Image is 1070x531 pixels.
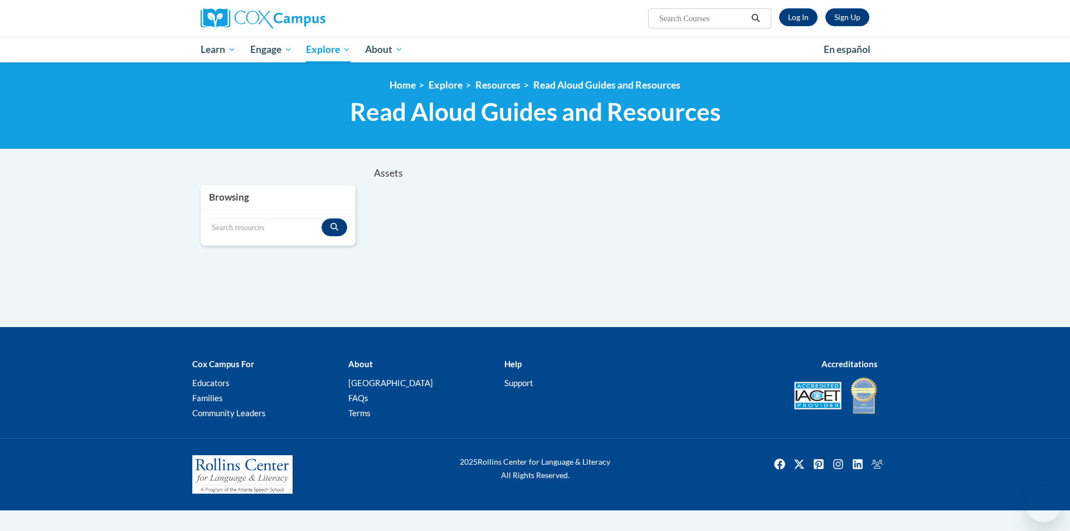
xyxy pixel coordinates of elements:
[306,43,351,56] span: Explore
[868,455,886,473] a: Facebook Group
[192,393,223,403] a: Families
[816,38,878,61] a: En español
[374,167,403,179] span: Assets
[201,8,412,28] a: Cox Campus
[348,408,371,418] a: Terms
[1025,486,1061,522] iframe: Button to launch messaging window
[747,12,764,25] button: Search
[771,455,789,473] a: Facebook
[810,455,828,473] a: Pinterest
[322,218,347,236] button: Search resources
[850,376,878,415] img: IDA® Accredited
[250,43,292,56] span: Engage
[192,359,254,369] b: Cox Campus For
[348,359,373,369] b: About
[299,37,358,62] a: Explore
[849,455,867,473] a: Linkedin
[390,79,416,91] a: Home
[849,455,867,473] img: LinkedIn icon
[193,37,243,62] a: Learn
[348,393,368,403] a: FAQs
[365,43,403,56] span: About
[350,97,721,126] span: Read Aloud Guides and Resources
[460,457,478,466] span: 2025
[504,378,533,388] a: Support
[821,359,878,369] b: Accreditations
[533,79,680,91] a: Read Aloud Guides and Resources
[429,79,463,91] a: Explore
[829,455,847,473] img: Instagram icon
[794,382,842,410] img: Accredited IACET® Provider
[658,12,747,25] input: Search Courses
[829,455,847,473] a: Instagram
[209,191,347,204] h3: Browsing
[201,43,236,56] span: Learn
[779,8,818,26] a: Log In
[825,8,869,26] a: Register
[771,455,789,473] img: Facebook icon
[201,8,325,28] img: Cox Campus
[192,378,230,388] a: Educators
[358,37,410,62] a: About
[790,455,808,473] a: Twitter
[184,37,886,62] div: Main menu
[209,218,322,237] input: Search resources
[868,455,886,473] img: Facebook group icon
[504,359,522,369] b: Help
[418,455,652,482] div: Rollins Center for Language & Literacy All Rights Reserved.
[192,408,266,418] a: Community Leaders
[810,455,828,473] img: Pinterest icon
[192,455,293,494] img: Rollins Center for Language & Literacy - A Program of the Atlanta Speech School
[243,37,299,62] a: Engage
[475,79,521,91] a: Resources
[824,43,870,55] span: En español
[790,455,808,473] img: Twitter icon
[348,378,433,388] a: [GEOGRAPHIC_DATA]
